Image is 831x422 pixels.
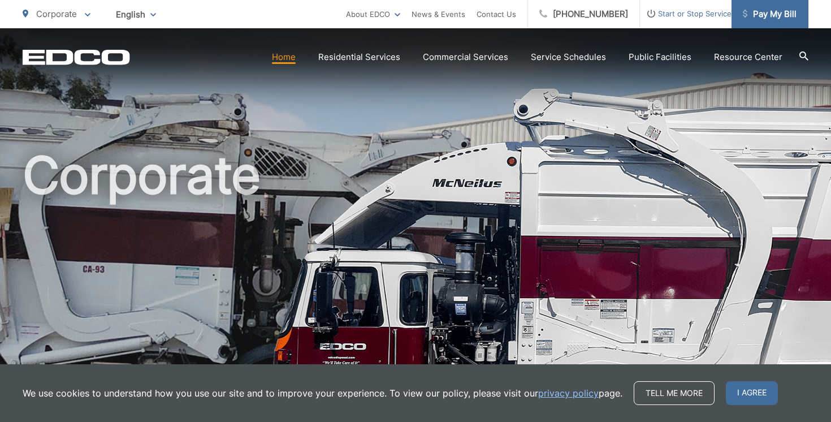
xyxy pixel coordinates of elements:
[107,5,165,24] span: English
[412,7,465,21] a: News & Events
[23,386,622,400] p: We use cookies to understand how you use our site and to improve your experience. To view our pol...
[318,50,400,64] a: Residential Services
[423,50,508,64] a: Commercial Services
[538,386,599,400] a: privacy policy
[23,49,130,65] a: EDCD logo. Return to the homepage.
[629,50,691,64] a: Public Facilities
[714,50,782,64] a: Resource Center
[726,381,778,405] span: I agree
[477,7,516,21] a: Contact Us
[36,8,77,19] span: Corporate
[272,50,296,64] a: Home
[346,7,400,21] a: About EDCO
[634,381,715,405] a: Tell me more
[531,50,606,64] a: Service Schedules
[743,7,797,21] span: Pay My Bill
